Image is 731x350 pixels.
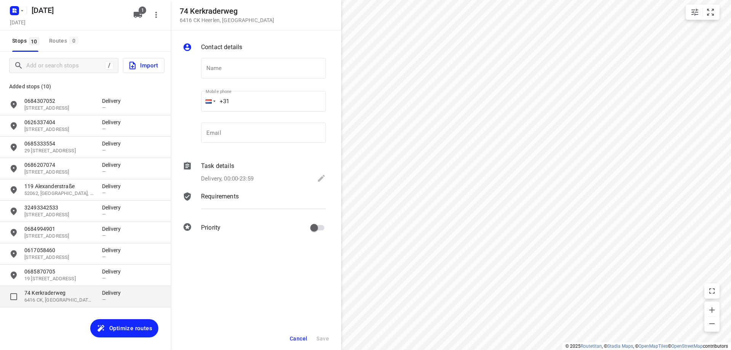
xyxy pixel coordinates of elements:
[329,155,333,160] span: —
[180,7,274,16] h5: 74 Kerkraderweg
[37,69,387,76] p: [GEOGRAPHIC_DATA], [GEOGRAPHIC_DATA]
[102,118,125,126] p: Delivery
[201,192,239,201] p: Requirements
[37,154,323,161] p: 130 Vaartstraat, [PERSON_NAME]
[37,125,323,133] p: 0687273321
[24,289,94,297] p: 74 Kerkraderweg
[290,336,307,342] span: Cancel
[704,129,717,136] span: 10:54
[607,344,633,349] a: Stadia Maps
[24,233,94,240] p: [STREET_ADDRESS]
[201,91,326,112] input: 1 (702) 123-4567
[37,82,323,90] p: 0685337919 pay [PERSON_NAME]
[128,61,158,70] span: Import
[102,105,106,110] span: —
[24,190,94,197] p: 52062, [GEOGRAPHIC_DATA], [GEOGRAPHIC_DATA]
[102,126,106,132] span: —
[24,268,94,275] p: 0685870705
[102,254,106,260] span: —
[21,86,25,93] div: 1
[29,37,39,45] span: 10
[102,190,106,196] span: —
[102,204,125,211] p: Delivery
[201,161,234,171] p: Task details
[329,190,465,197] p: Delivery
[329,104,465,112] p: Delivery
[37,210,323,218] p: 0614401398
[37,168,323,175] p: 0682928019
[102,297,106,302] span: —
[37,218,323,225] p: 26 Maasland, Vught
[9,15,722,24] p: Shift: 08:00 - 14:58
[329,133,333,139] span: —
[37,104,323,111] p: 0685159992
[704,193,717,200] span: 12:34
[105,61,113,70] div: /
[12,36,41,46] span: Stops
[148,7,164,22] button: More
[329,83,465,91] p: Delivery
[37,197,323,204] p: 29 Afrikaanderstraat, Tilburg
[704,235,717,243] span: 13:51
[37,111,323,119] p: 32 Victor Slingelandstraat, Oosterhout
[201,91,215,112] div: Netherlands: + 31
[21,235,25,243] div: 8
[397,253,717,260] span: 14:58
[704,107,717,115] span: 10:21
[397,61,717,68] span: 08:00
[102,97,125,105] p: Delivery
[9,43,722,55] h6: Pleng Doski
[123,58,164,73] button: Import
[102,182,125,190] p: Delivery
[49,36,81,46] div: Routes
[581,344,602,349] a: Routetitan
[29,4,127,16] h5: Rename
[397,69,717,77] p: Departure time
[21,107,25,115] div: 2
[26,60,105,72] input: Add or search stops
[37,239,323,247] p: 35 Valeriaan, [GEOGRAPHIC_DATA]
[703,5,718,20] button: Fit zoom
[206,89,231,94] label: Mobile phone
[397,261,717,268] p: Completion time
[139,6,146,14] span: 1
[329,197,333,203] span: —
[24,204,94,211] p: 32493342533
[21,171,25,179] div: 5
[37,90,323,97] p: 474 Titaniumweg, Alphen aan den Rijn
[24,118,94,126] p: 0626337404
[183,192,326,215] div: Requirements
[37,175,323,183] p: 23 Barneveldstraat, Tilburg
[24,182,94,190] p: 119 Alexanderstraße
[24,211,94,219] p: 7 Avenue de la Croix Rouge, 4040, Herstal, BE
[24,225,94,233] p: 0684994901
[37,61,387,69] p: 34 Dukdalfweg
[317,174,326,183] svg: Edit
[37,261,387,268] p: [GEOGRAPHIC_DATA], [GEOGRAPHIC_DATA]
[21,193,25,200] div: 6
[130,7,145,22] button: 1
[102,147,106,153] span: —
[686,5,720,20] div: small contained button group
[102,211,106,217] span: —
[69,37,78,44] span: 0
[24,169,94,176] p: 7 Kersenstraat, 5632 XK, Eindhoven, NL
[102,233,106,238] span: —
[102,225,125,233] p: Delivery
[102,140,125,147] p: Delivery
[90,319,158,337] button: Optimize routes
[37,232,323,239] p: 0633213213
[9,24,722,34] p: Driver: Pleng Doski
[183,43,326,53] div: Contact details
[329,91,333,96] span: —
[102,169,106,174] span: —
[329,147,465,155] p: Delivery
[565,344,728,349] li: © 2025 , © , © © contributors
[704,150,717,158] span: 11:31
[24,97,94,105] p: 0684307052
[329,112,333,118] span: —
[24,246,94,254] p: 0617058460
[24,147,94,155] p: 29 [STREET_ADDRESS]
[37,253,387,261] p: 34 Dukdalfweg
[329,232,465,240] p: Delivery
